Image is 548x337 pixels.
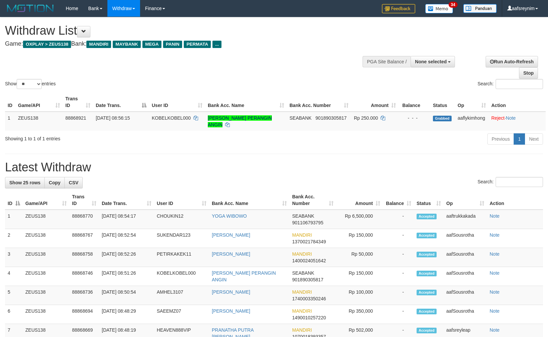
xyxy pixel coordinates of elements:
[519,67,538,79] a: Stop
[417,328,437,333] span: Accepted
[383,229,414,248] td: -
[411,56,455,67] button: None selected
[205,93,287,112] th: Bank Acc. Name: activate to sort column ascending
[212,251,250,257] a: [PERSON_NAME]
[351,93,399,112] th: Amount: activate to sort column ascending
[417,214,437,219] span: Accepted
[69,191,99,210] th: Trans ID: activate to sort column ascending
[69,248,99,267] td: 88868758
[354,115,378,121] span: Rp 250.000
[455,93,489,112] th: Op: activate to sort column ascending
[5,112,15,131] td: 1
[292,315,326,320] span: Copy 1490010257220 to clipboard
[292,220,323,225] span: Copy 901106793795 to clipboard
[69,229,99,248] td: 88868767
[417,290,437,295] span: Accepted
[154,191,209,210] th: User ID: activate to sort column ascending
[5,133,223,142] div: Showing 1 to 1 of 1 entries
[491,115,505,121] a: Reject
[5,229,23,248] td: 2
[525,133,543,145] a: Next
[212,308,250,314] a: [PERSON_NAME]
[444,305,487,324] td: aafSousrotha
[336,286,383,305] td: Rp 100,000
[154,229,209,248] td: SUKENDAR123
[154,210,209,229] td: CHOUKIN12
[496,79,543,89] input: Search:
[292,251,312,257] span: MANDIRI
[383,305,414,324] td: -
[444,229,487,248] td: aafSousrotha
[99,267,154,286] td: [DATE] 08:51:26
[23,248,69,267] td: ZEUS138
[99,229,154,248] td: [DATE] 08:52:54
[15,112,63,131] td: ZEUS138
[5,24,359,37] h1: Withdraw List
[99,191,154,210] th: Date Trans.: activate to sort column ascending
[417,252,437,257] span: Accepted
[490,232,500,238] a: Note
[363,56,411,67] div: PGA Site Balance /
[514,133,525,145] a: 1
[5,161,543,174] h1: Latest Withdraw
[212,232,250,238] a: [PERSON_NAME]
[287,93,351,112] th: Bank Acc. Number: activate to sort column ascending
[23,191,69,210] th: Game/API: activate to sort column ascending
[489,112,546,131] td: ·
[69,210,99,229] td: 88868770
[383,267,414,286] td: -
[292,232,312,238] span: MANDIRI
[208,115,272,127] a: [PERSON_NAME] PERANGIN ANGIN
[382,4,415,13] img: Feedback.jpg
[336,191,383,210] th: Amount: activate to sort column ascending
[99,248,154,267] td: [DATE] 08:52:26
[184,41,211,48] span: PERMATA
[69,267,99,286] td: 88868746
[15,93,63,112] th: Game/API: activate to sort column ascending
[163,41,182,48] span: PANIN
[336,305,383,324] td: Rp 350,000
[336,267,383,286] td: Rp 150,000
[292,289,312,295] span: MANDIRI
[292,213,314,219] span: SEABANK
[86,41,111,48] span: MANDIRI
[290,115,312,121] span: SEABANK
[383,248,414,267] td: -
[449,2,458,8] span: 34
[336,248,383,267] td: Rp 50,000
[212,41,221,48] span: ...
[113,41,141,48] span: MAYBANK
[490,213,500,219] a: Note
[415,59,447,64] span: None selected
[142,41,161,48] span: MEGA
[5,267,23,286] td: 4
[5,248,23,267] td: 3
[489,93,546,112] th: Action
[5,210,23,229] td: 1
[23,41,71,48] span: OXPLAY > ZEUS138
[99,286,154,305] td: [DATE] 08:50:54
[292,296,326,301] span: Copy 1740003350246 to clipboard
[44,177,65,188] a: Copy
[23,267,69,286] td: ZEUS138
[336,210,383,229] td: Rp 6,500,000
[401,115,428,121] div: - - -
[212,270,276,282] a: [PERSON_NAME] PERANGIN ANGIN
[5,177,45,188] a: Show 25 rows
[212,289,250,295] a: [PERSON_NAME]
[5,93,15,112] th: ID
[463,4,497,13] img: panduan.png
[23,210,69,229] td: ZEUS138
[64,177,83,188] a: CSV
[414,191,444,210] th: Status: activate to sort column ascending
[69,286,99,305] td: 88868736
[69,305,99,324] td: 88868694
[444,286,487,305] td: aafSousrotha
[154,305,209,324] td: SAEEMZ07
[292,277,323,282] span: Copy 901890305817 to clipboard
[399,93,430,112] th: Balance
[444,248,487,267] td: aafSousrotha
[5,305,23,324] td: 6
[506,115,516,121] a: Note
[433,116,452,121] span: Grabbed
